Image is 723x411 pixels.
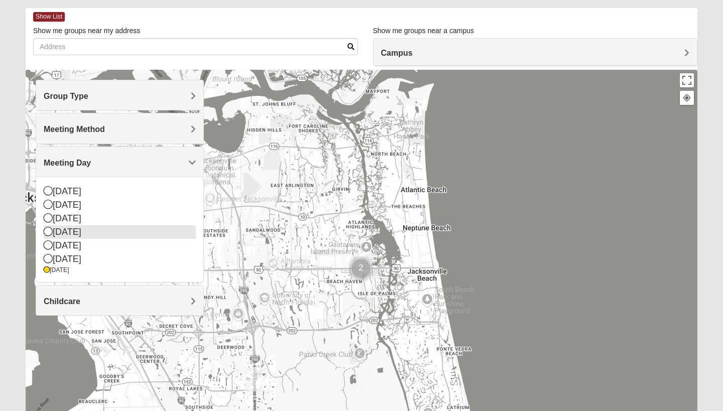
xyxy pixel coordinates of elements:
[44,185,196,198] div: [DATE]
[381,49,413,57] span: Campus
[44,198,196,212] div: [DATE]
[44,266,196,275] div: [DATE]
[44,252,196,266] div: [DATE]
[44,225,196,239] div: [DATE]
[44,212,196,225] div: [DATE]
[44,125,105,133] span: Meeting Method
[33,12,65,22] span: Show List
[36,177,203,282] div: Meeting Day
[680,73,694,87] button: Toggle fullscreen view
[33,26,140,36] label: Show me groups near my address
[36,113,203,143] div: Meeting Method
[348,256,374,281] div: Cluster of 2 groups
[36,286,203,315] div: Childcare
[36,147,203,177] div: Meeting Day
[44,159,91,167] span: Meeting Day
[373,26,474,36] label: Show me groups near a campus
[44,239,196,252] div: [DATE]
[353,252,372,277] div: San Pablo
[44,297,80,306] span: Childcare
[44,92,88,100] span: Group Type
[33,38,358,55] input: Address
[374,39,697,66] div: Campus
[36,80,203,110] div: Group Type
[245,367,263,391] div: Baymeadows
[680,91,694,105] button: Your Location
